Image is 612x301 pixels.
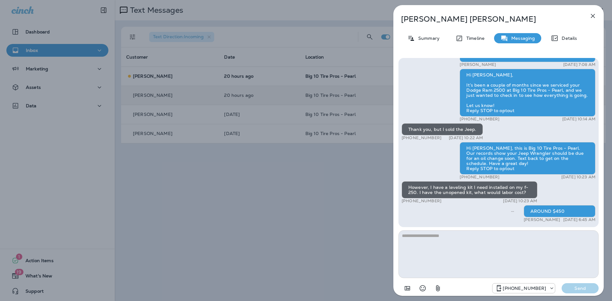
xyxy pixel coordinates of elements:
[460,175,499,180] p: [PHONE_NUMBER]
[460,69,595,117] div: Hi [PERSON_NAME], It’s been a couple of months since we serviced your Dodge Ram 2500 at Big 10 Ti...
[401,15,575,24] p: [PERSON_NAME] [PERSON_NAME]
[402,198,441,204] p: [PHONE_NUMBER]
[508,36,535,41] p: Messaging
[463,36,484,41] p: Timeline
[460,142,595,175] div: Hi [PERSON_NAME], this is Big 10 Tire Pros - Pearl. Our records show your Jeep Wrangler should be...
[401,282,414,295] button: Add in a premade template
[460,62,496,67] p: [PERSON_NAME]
[415,36,440,41] p: Summary
[402,123,483,135] div: Thank you, but I sold the Jeep.
[562,117,595,122] p: [DATE] 10:14 AM
[563,217,595,222] p: [DATE] 6:45 AM
[402,181,537,198] div: However, I have a leveling kit I need installed on my f-250. I have the unopened kit, what would ...
[402,135,441,140] p: [PHONE_NUMBER]
[416,282,429,295] button: Select an emoji
[511,208,514,214] span: Sent
[524,217,560,222] p: [PERSON_NAME]
[558,36,577,41] p: Details
[503,286,546,291] p: [PHONE_NUMBER]
[563,62,595,67] p: [DATE] 7:08 AM
[460,117,499,122] p: [PHONE_NUMBER]
[524,205,595,217] div: AROUND $450
[503,198,537,204] p: [DATE] 10:23 AM
[449,135,483,140] p: [DATE] 10:22 AM
[561,175,595,180] p: [DATE] 10:23 AM
[492,284,555,292] div: +1 (601) 647-4599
